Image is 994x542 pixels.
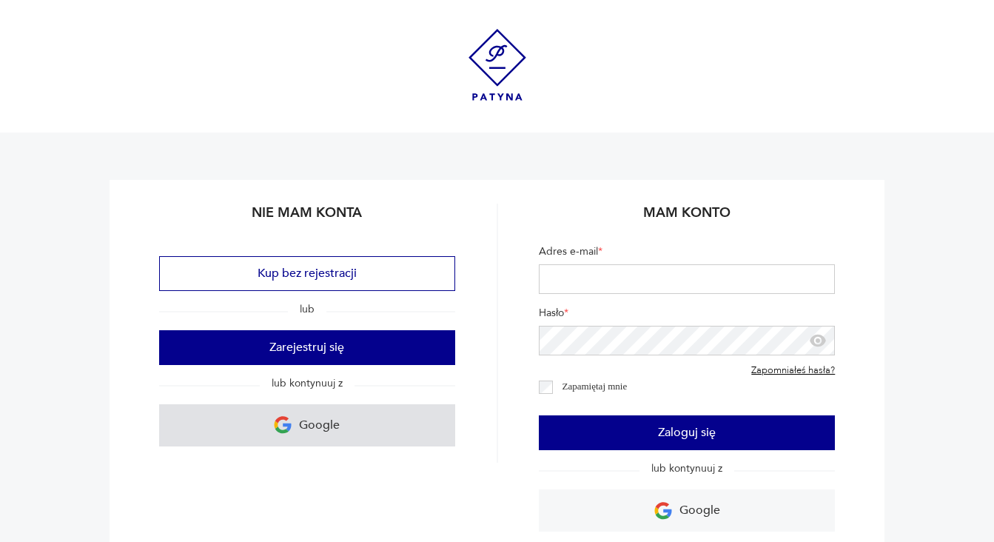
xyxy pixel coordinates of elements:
button: Zaloguj się [539,415,835,450]
a: Zapomniałeś hasła? [751,365,835,377]
p: Google [299,414,340,437]
span: lub [288,302,326,316]
img: Patyna - sklep z meblami i dekoracjami vintage [469,29,526,101]
a: Google [539,489,835,532]
img: Ikona Google [654,502,672,520]
span: lub kontynuuj z [639,461,734,475]
h2: Nie mam konta [159,204,455,232]
h2: Mam konto [539,204,835,232]
button: Zarejestruj się [159,330,455,365]
p: Google [679,499,720,522]
label: Hasło [539,306,835,326]
button: Kup bez rejestracji [159,256,455,291]
img: Ikona Google [274,416,292,434]
span: lub kontynuuj z [260,376,355,390]
label: Zapamiętaj mnie [563,381,628,392]
a: Google [159,404,455,446]
label: Adres e-mail [539,244,835,264]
